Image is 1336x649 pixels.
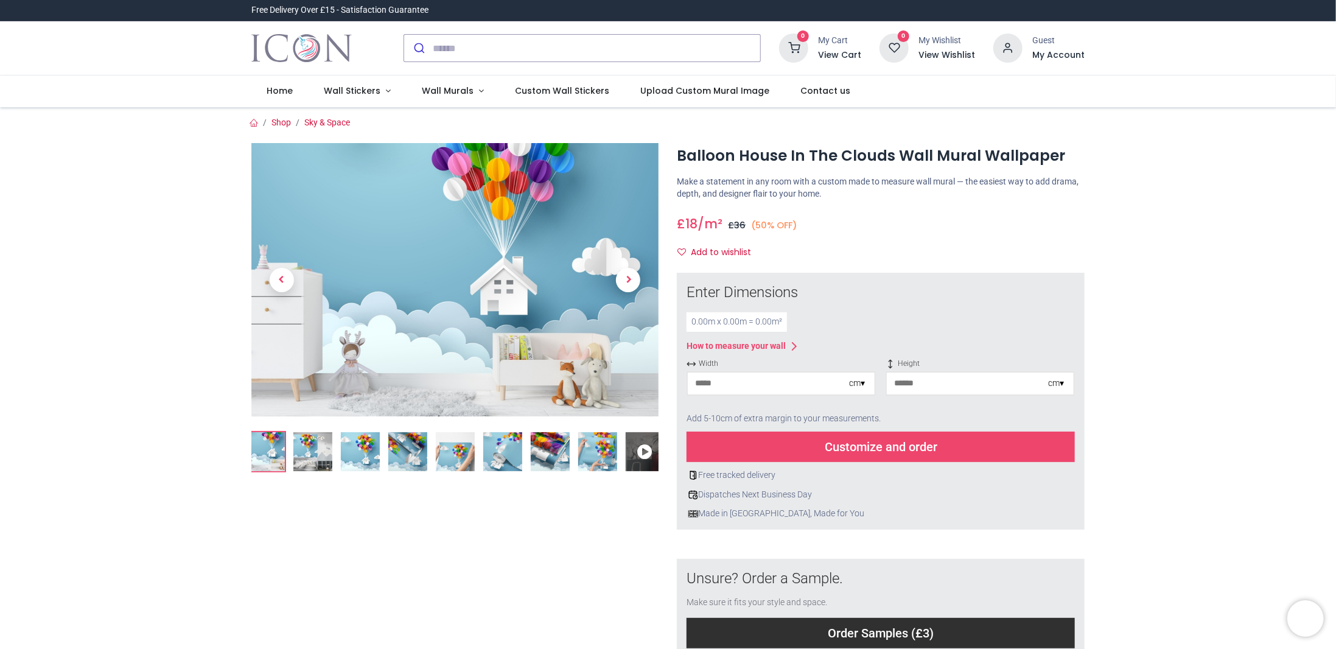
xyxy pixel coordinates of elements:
[918,49,975,61] a: View Wishlist
[734,219,746,231] span: 36
[422,85,474,97] span: Wall Murals
[880,43,909,52] a: 0
[687,282,1075,303] div: Enter Dimensions
[324,85,380,97] span: Wall Stickers
[677,176,1085,200] p: Make a statement in any room with a custom made to measure wall mural — the easiest way to add dr...
[849,377,865,390] div: cm ▾
[531,432,570,471] img: Extra product image
[388,432,427,471] img: Extra product image
[829,4,1085,16] iframe: Customer reviews powered by Trustpilot
[436,432,475,471] img: Extra product image
[251,4,428,16] div: Free Delivery Over £15 - Satisfaction Guarantee
[251,143,659,416] img: Balloon House In The Clouds Wall Mural Wallpaper
[687,469,1075,482] div: Free tracked delivery
[918,35,975,47] div: My Wishlist
[698,215,722,233] span: /m²
[1032,49,1085,61] a: My Account
[271,118,291,127] a: Shop
[251,184,312,375] a: Previous
[251,31,352,65] img: Icon Wall Stickers
[898,30,909,42] sup: 0
[687,489,1075,501] div: Dispatches Next Business Day
[818,49,861,61] a: View Cart
[309,75,407,107] a: Wall Stickers
[677,215,698,233] span: £
[407,75,500,107] a: Wall Murals
[687,569,1075,589] div: Unsure? Order a Sample.
[270,268,294,292] span: Previous
[886,359,1075,369] span: Height
[404,35,433,61] button: Submit
[341,432,380,471] img: WS-50379-03
[1287,600,1324,637] iframe: Brevo live chat
[251,31,352,65] a: Logo of Icon Wall Stickers
[687,359,876,369] span: Width
[687,432,1075,462] div: Customize and order
[751,219,797,232] small: (50% OFF)
[246,432,285,471] img: Balloon House In The Clouds Wall Mural Wallpaper
[483,432,522,471] img: Extra product image
[598,184,659,375] a: Next
[779,43,808,52] a: 0
[677,146,1085,166] h1: Balloon House In The Clouds Wall Mural Wallpaper
[267,85,293,97] span: Home
[687,597,1075,609] div: Make sure it fits your style and space.
[685,215,698,233] span: 18
[818,35,861,47] div: My Cart
[687,405,1075,432] div: Add 5-10cm of extra margin to your measurements.
[687,508,1075,520] div: Made in [GEOGRAPHIC_DATA], Made for You
[1048,377,1064,390] div: cm ▾
[797,30,809,42] sup: 0
[677,242,761,263] button: Add to wishlistAdd to wishlist
[616,268,640,292] span: Next
[687,340,786,353] div: How to measure your wall
[687,312,787,332] div: 0.00 m x 0.00 m = 0.00 m²
[578,432,617,471] img: Extra product image
[515,85,609,97] span: Custom Wall Stickers
[293,432,332,471] img: WS-50379-02
[687,618,1075,648] div: Order Samples (£3)
[728,219,746,231] span: £
[640,85,769,97] span: Upload Custom Mural Image
[800,85,850,97] span: Contact us
[677,248,686,256] i: Add to wishlist
[688,509,698,519] img: uk
[304,118,350,127] a: Sky & Space
[1032,35,1085,47] div: Guest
